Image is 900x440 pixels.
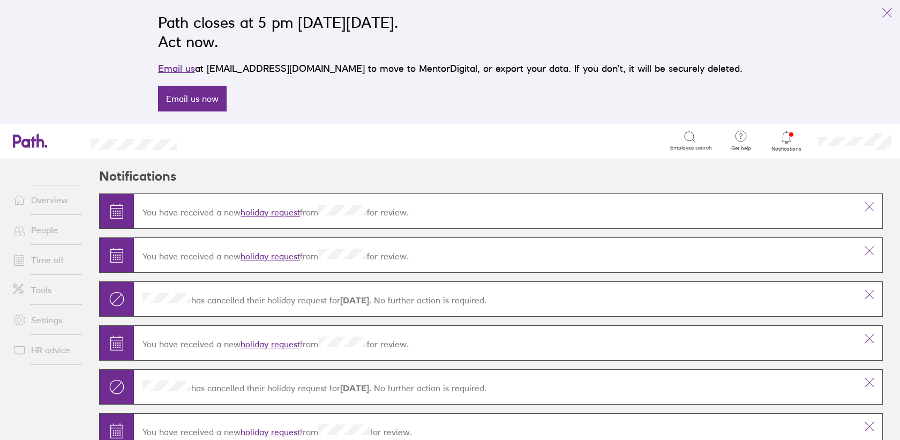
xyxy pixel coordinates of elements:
[4,279,91,301] a: Tools
[340,383,369,393] strong: [DATE]
[4,219,91,241] a: People
[158,86,227,111] a: Email us now
[670,145,712,151] span: Employee search
[142,205,848,218] p: You have received a new from for review.
[4,339,91,361] a: HR advice
[142,249,848,262] p: You have received a new from for review.
[4,309,91,331] a: Settings
[158,13,742,51] h2: Path closes at 5 pm [DATE][DATE]. Act now.
[241,207,300,218] a: holiday request
[158,61,742,76] p: at [EMAIL_ADDRESS][DOMAIN_NAME] to move to MentorDigital, or export your data. If you don’t, it w...
[769,146,804,152] span: Notifications
[158,63,195,74] a: Email us
[724,145,759,152] span: Get help
[4,249,91,271] a: Time off
[142,293,848,305] p: has cancelled their holiday request for . No further action is required.
[241,339,300,349] a: holiday request
[206,136,234,145] div: Search
[769,130,804,152] a: Notifications
[99,159,176,193] h2: Notifications
[142,337,848,349] p: You have received a new from for review.
[4,189,91,211] a: Overview
[241,427,300,437] a: holiday request
[142,424,848,437] p: You have received a new from for review.
[340,295,369,305] strong: [DATE]
[241,251,300,262] a: holiday request
[142,381,848,393] p: has cancelled their holiday request for . No further action is required.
